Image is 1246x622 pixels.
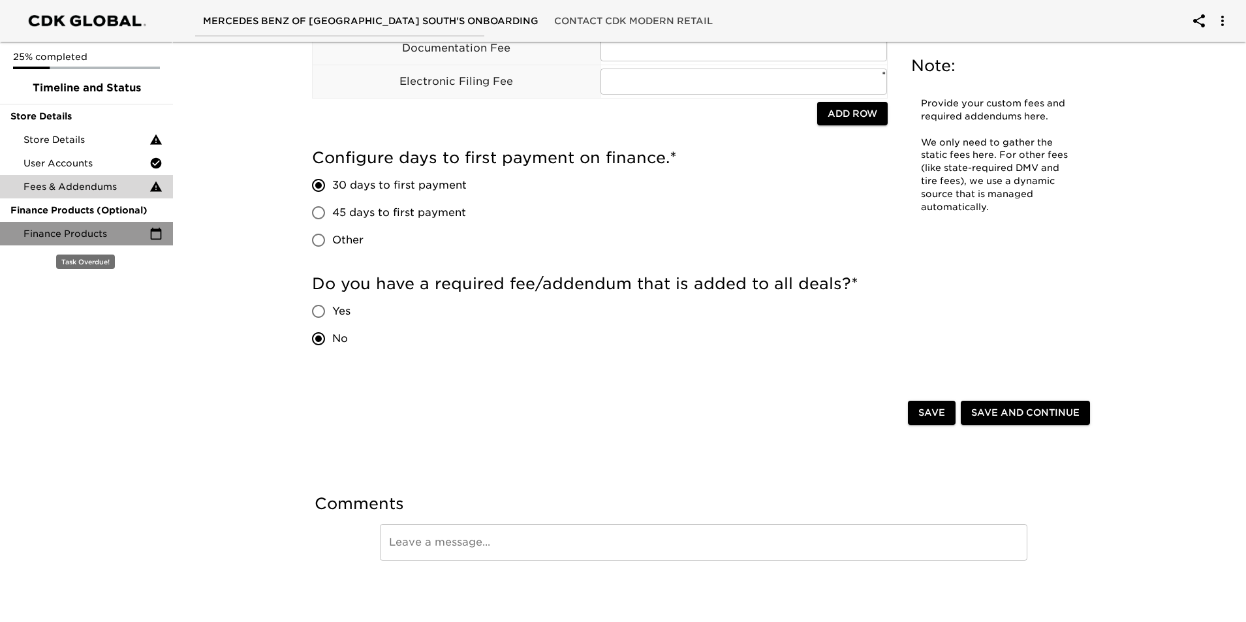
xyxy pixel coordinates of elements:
button: account of current user [1207,5,1238,37]
span: User Accounts [23,157,149,170]
span: Store Details [10,110,163,123]
span: 45 days to first payment [332,205,466,221]
p: Documentation Fee [313,40,600,56]
span: Mercedes Benz of [GEOGRAPHIC_DATA] South's Onboarding [203,13,538,29]
button: Add Row [817,102,888,126]
span: Timeline and Status [10,80,163,96]
span: Store Details [23,133,149,146]
button: Save [908,401,956,425]
span: Fees & Addendums [23,180,149,193]
h5: Comments [315,493,1093,514]
span: Yes [332,303,350,319]
button: Save and Continue [961,401,1090,425]
h5: Configure days to first payment on finance. [312,148,888,168]
p: Provide your custom fees and required addendums here. [921,97,1078,123]
span: Add Row [828,106,877,122]
span: Finance Products (Optional) [10,204,163,217]
p: Electronic Filing Fee [313,74,600,89]
h5: Do you have a required fee/addendum that is added to all deals? [312,273,888,294]
span: 30 days to first payment [332,178,467,193]
span: No [332,331,348,347]
span: Save and Continue [971,405,1080,421]
h5: Note: [911,55,1087,76]
button: account of current user [1183,5,1215,37]
span: Save [918,405,945,421]
p: We only need to gather the static fees here. For other fees (like state-required DMV and tire fee... [921,136,1078,214]
p: 25% completed [13,50,160,63]
span: Other [332,232,364,248]
span: Finance Products [23,227,149,240]
span: Contact CDK Modern Retail [554,13,713,29]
